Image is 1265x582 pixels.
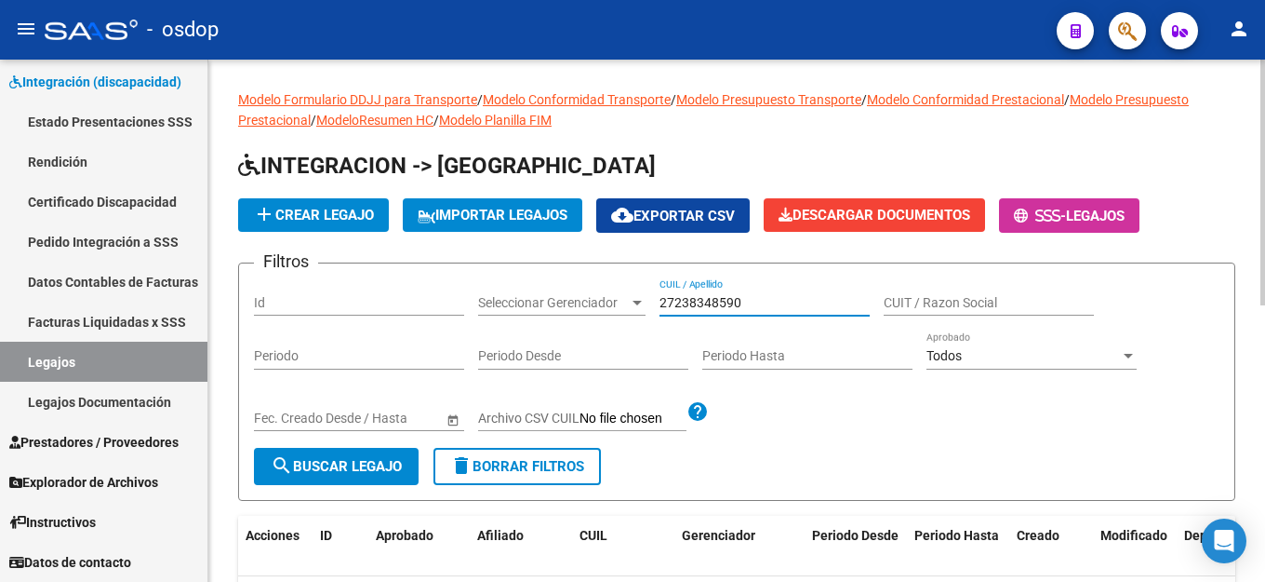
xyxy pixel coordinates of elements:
a: Modelo Formulario DDJJ para Transporte [238,92,477,107]
datatable-header-cell: Modificado [1093,516,1177,577]
span: Prestadores / Proveedores [9,432,179,453]
button: Borrar Filtros [433,448,601,485]
mat-icon: help [686,400,709,423]
span: Acciones [246,528,300,543]
span: Afiliado [477,528,524,543]
mat-icon: cloud_download [611,204,633,226]
span: Seleccionar Gerenciador [478,295,629,311]
a: ModeloResumen HC [316,113,433,128]
span: Modificado [1100,528,1167,543]
span: Descargar Documentos [779,207,970,223]
span: Legajos [1066,208,1125,224]
datatable-header-cell: Gerenciador [674,516,805,577]
span: Creado [1017,528,1059,543]
a: Modelo Conformidad Prestacional [867,92,1064,107]
span: Aprobado [376,528,433,543]
button: Buscar Legajo [254,448,419,485]
span: Periodo Desde [812,528,899,543]
input: End date [327,411,419,426]
a: Modelo Presupuesto Transporte [676,92,861,107]
button: IMPORTAR LEGAJOS [403,198,582,232]
button: Descargar Documentos [764,198,985,232]
input: Start date [254,411,312,426]
datatable-header-cell: Afiliado [470,516,572,577]
datatable-header-cell: Periodo Hasta [907,516,1009,577]
h3: Filtros [254,249,318,275]
datatable-header-cell: Periodo Desde [805,516,907,577]
span: Todos [926,348,962,363]
datatable-header-cell: Acciones [238,516,313,577]
span: Crear Legajo [253,207,374,223]
span: Archivo CSV CUIL [478,411,579,426]
span: Gerenciador [682,528,755,543]
a: Modelo Planilla FIM [439,113,552,128]
span: Datos de contacto [9,552,131,573]
button: -Legajos [999,198,1139,233]
mat-icon: person [1228,18,1250,40]
a: Modelo Conformidad Transporte [483,92,671,107]
span: Exportar CSV [611,208,735,224]
span: Borrar Filtros [450,458,584,475]
span: ID [320,528,332,543]
mat-icon: search [271,454,293,477]
button: Crear Legajo [238,198,389,232]
datatable-header-cell: Creado [1009,516,1093,577]
span: Instructivos [9,512,96,533]
mat-icon: delete [450,454,473,477]
mat-icon: add [253,203,275,225]
span: Periodo Hasta [914,528,999,543]
span: Dependencia [1184,528,1262,543]
datatable-header-cell: ID [313,516,368,577]
input: Archivo CSV CUIL [579,411,686,427]
span: IMPORTAR LEGAJOS [418,207,567,223]
span: Buscar Legajo [271,458,402,475]
span: INTEGRACION -> [GEOGRAPHIC_DATA] [238,153,656,179]
datatable-header-cell: CUIL [572,516,674,577]
button: Exportar CSV [596,198,750,233]
datatable-header-cell: Aprobado [368,516,443,577]
span: - [1014,208,1066,224]
span: Integración (discapacidad) [9,72,181,92]
button: Open calendar [443,410,462,429]
span: - osdop [147,9,219,50]
span: CUIL [579,528,607,543]
mat-icon: menu [15,18,37,40]
span: Explorador de Archivos [9,472,158,493]
div: Open Intercom Messenger [1202,519,1246,563]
